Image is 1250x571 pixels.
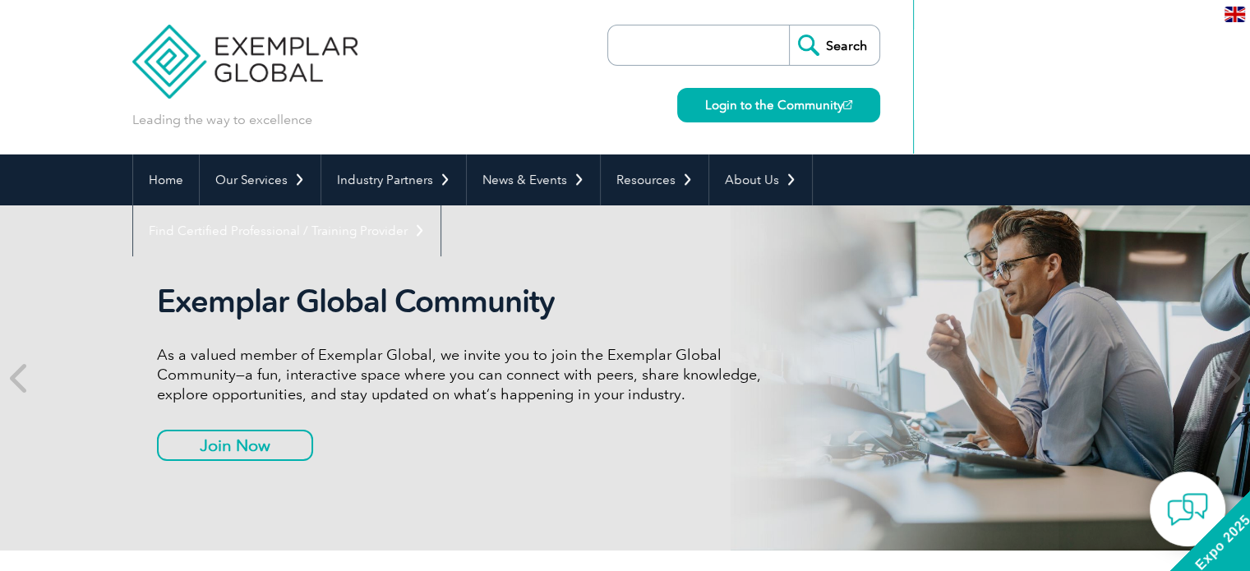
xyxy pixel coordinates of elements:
p: As a valued member of Exemplar Global, we invite you to join the Exemplar Global Community—a fun,... [157,345,773,404]
img: open_square.png [843,100,852,109]
a: Industry Partners [321,154,466,205]
img: contact-chat.png [1167,489,1208,530]
a: Login to the Community [677,88,880,122]
input: Search [789,25,879,65]
p: Leading the way to excellence [132,111,312,129]
a: About Us [709,154,812,205]
a: Home [133,154,199,205]
a: News & Events [467,154,600,205]
a: Resources [601,154,708,205]
img: en [1225,7,1245,22]
a: Join Now [157,430,313,461]
h2: Exemplar Global Community [157,283,773,320]
a: Find Certified Professional / Training Provider [133,205,440,256]
a: Our Services [200,154,321,205]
